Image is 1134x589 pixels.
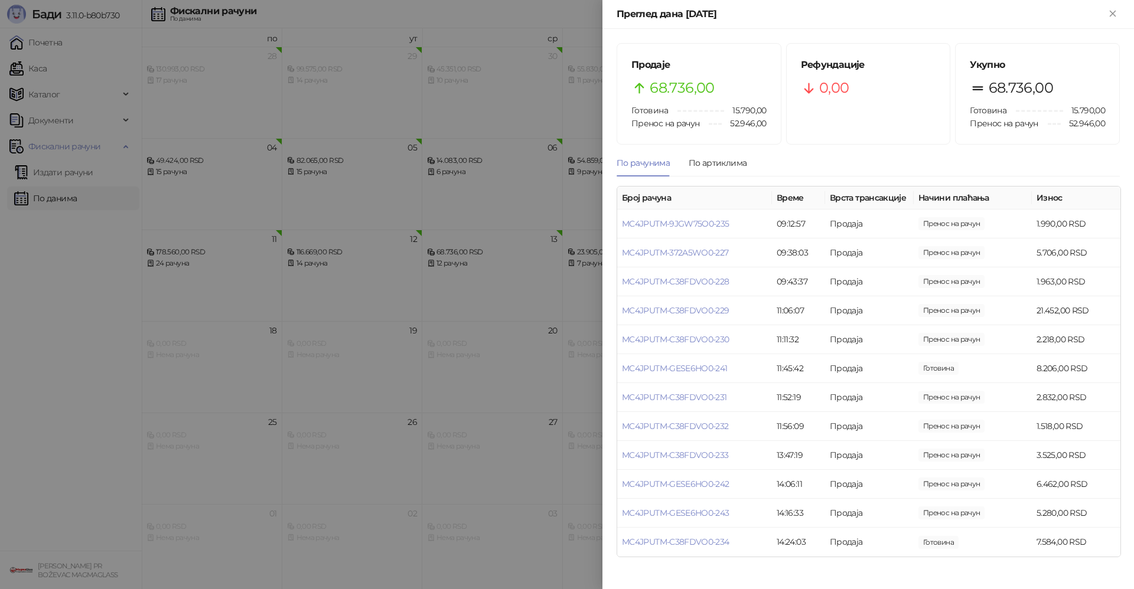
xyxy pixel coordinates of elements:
[1063,104,1105,117] span: 15.790,00
[772,383,825,412] td: 11:52:19
[918,275,985,288] span: 1.963,00
[622,334,729,345] a: MC4JPUTM-C38FDVO0-230
[772,412,825,441] td: 11:56:09
[622,450,729,460] a: MC4JPUTM-C38FDVO0-233
[689,156,747,169] div: По артиклима
[622,247,729,258] a: MC4JPUTM-372A5WO0-227
[825,441,914,470] td: Продаја
[650,77,714,99] span: 68.736,00
[825,412,914,441] td: Продаја
[819,77,849,99] span: 0,00
[970,58,1105,72] h5: Укупно
[772,238,825,267] td: 09:38:03
[622,363,728,374] a: MC4JPUTM-GESE6HO0-241
[617,156,670,169] div: По рачунима
[772,296,825,325] td: 11:06:07
[622,479,729,489] a: MC4JPUTM-GESE6HO0-242
[825,186,914,210] th: Врста трансакције
[970,105,1006,116] span: Готовина
[1032,499,1120,528] td: 5.280,00 RSD
[1032,354,1120,383] td: 8.206,00 RSD
[1032,383,1120,412] td: 2.832,00 RSD
[918,217,985,230] span: 1.990,00
[772,186,825,210] th: Време
[918,477,985,490] span: 6.462,00
[1032,186,1120,210] th: Износ
[825,383,914,412] td: Продаја
[825,499,914,528] td: Продаја
[918,362,959,375] span: 8.206,00
[825,528,914,557] td: Продаја
[918,536,959,549] span: 7.584,00
[1032,412,1120,441] td: 1.518,00 RSD
[918,391,985,404] span: 2.832,00
[825,354,914,383] td: Продаја
[825,296,914,325] td: Продаја
[1032,296,1120,325] td: 21.452,00 RSD
[622,392,727,403] a: MC4JPUTM-C38FDVO0-231
[772,354,825,383] td: 11:45:42
[825,267,914,296] td: Продаја
[918,246,985,259] span: 5.706,00
[989,77,1053,99] span: 68.736,00
[914,186,1032,210] th: Начини плаћања
[631,58,767,72] h5: Продаје
[617,7,1106,21] div: Преглед дана [DATE]
[918,449,985,462] span: 3.525,00
[918,420,985,433] span: 1.518,00
[622,508,729,518] a: MC4JPUTM-GESE6HO0-243
[918,506,985,519] span: 5.280,00
[772,528,825,557] td: 14:24:03
[801,58,936,72] h5: Рефундације
[1106,7,1120,21] button: Close
[825,325,914,354] td: Продаја
[631,105,668,116] span: Готовина
[825,470,914,499] td: Продаја
[1032,210,1120,238] td: 1.990,00 RSD
[1032,325,1120,354] td: 2.218,00 RSD
[724,104,766,117] span: 15.790,00
[622,276,729,287] a: MC4JPUTM-C38FDVO0-228
[631,118,699,129] span: Пренос на рачун
[1032,238,1120,267] td: 5.706,00 RSD
[617,186,772,210] th: Број рачуна
[772,210,825,238] td: 09:12:57
[825,238,914,267] td: Продаја
[1061,117,1105,130] span: 52.946,00
[918,333,985,346] span: 2.218,00
[970,118,1038,129] span: Пренос на рачун
[772,325,825,354] td: 11:11:32
[772,470,825,499] td: 14:06:11
[1032,528,1120,557] td: 7.584,00 RSD
[1032,470,1120,499] td: 6.462,00 RSD
[772,441,825,470] td: 13:47:19
[622,421,729,431] a: MC4JPUTM-C38FDVO0-232
[1032,267,1120,296] td: 1.963,00 RSD
[772,499,825,528] td: 14:16:33
[825,210,914,238] td: Продаја
[622,305,729,316] a: MC4JPUTM-C38FDVO0-229
[918,304,985,317] span: 21.452,00
[722,117,766,130] span: 52.946,00
[1032,441,1120,470] td: 3.525,00 RSD
[772,267,825,296] td: 09:43:37
[622,218,729,229] a: MC4JPUTM-9JGW75O0-235
[622,536,729,547] a: MC4JPUTM-C38FDVO0-234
